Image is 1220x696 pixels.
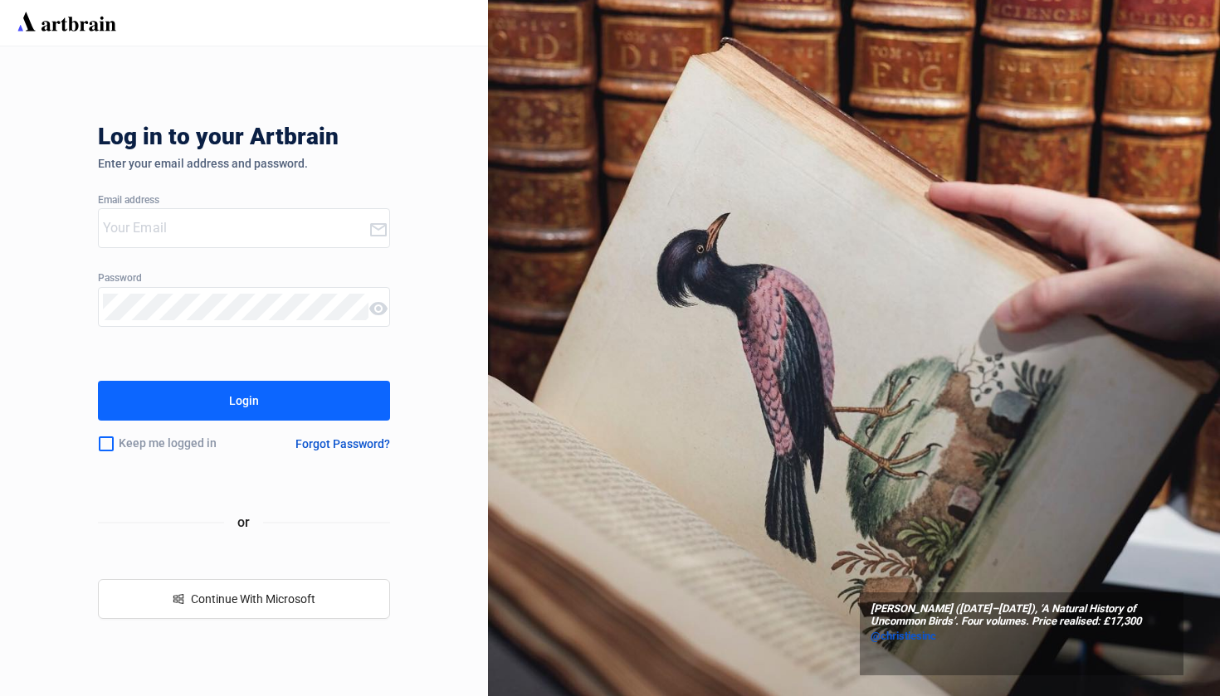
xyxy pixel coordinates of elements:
button: Login [98,381,391,421]
div: Log in to your Artbrain [98,124,596,157]
span: [PERSON_NAME] ([DATE]–[DATE]), ‘A Natural History of Uncommon Birds’. Four volumes. Price realise... [871,603,1173,628]
a: @christiesinc [871,628,1173,645]
span: or [224,512,263,533]
div: Keep me logged in [98,426,259,461]
div: Login [229,387,259,414]
span: Continue With Microsoft [191,592,315,606]
input: Your Email [103,215,369,241]
div: Forgot Password? [295,437,390,450]
div: Password [98,273,391,285]
button: windowsContinue With Microsoft [98,579,391,619]
div: Email address [98,195,391,207]
span: @christiesinc [871,630,936,642]
span: windows [173,593,184,605]
div: Enter your email address and password. [98,157,391,170]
